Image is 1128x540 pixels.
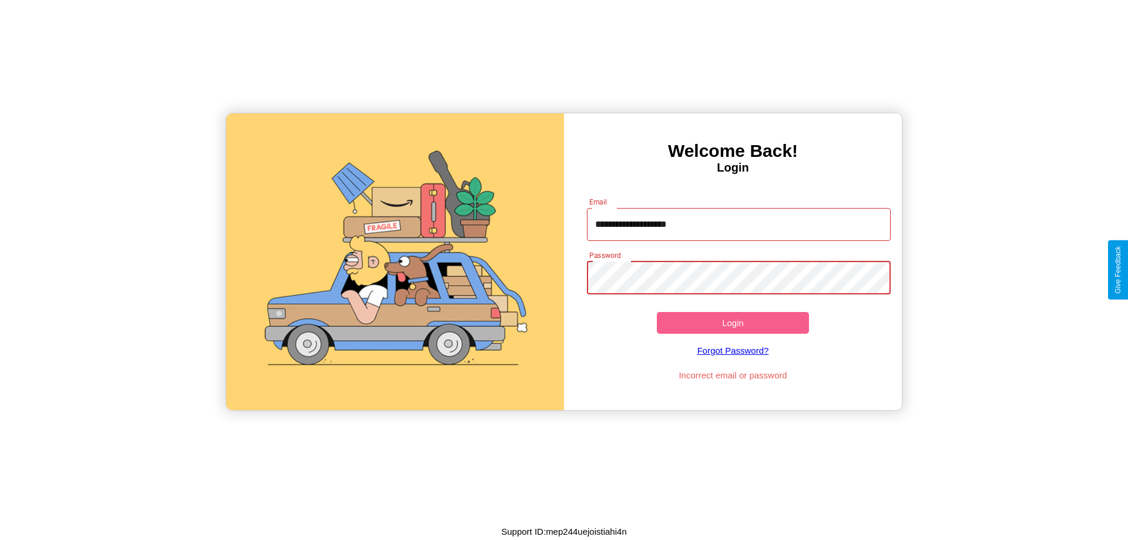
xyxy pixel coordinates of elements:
h3: Welcome Back! [564,141,902,161]
div: Give Feedback [1114,246,1122,294]
p: Incorrect email or password [581,367,885,383]
label: Email [589,197,607,207]
img: gif [226,113,564,410]
button: Login [657,312,809,334]
label: Password [589,250,620,260]
h4: Login [564,161,902,175]
a: Forgot Password? [581,334,885,367]
p: Support ID: mep244uejoistiahi4n [501,524,626,539]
